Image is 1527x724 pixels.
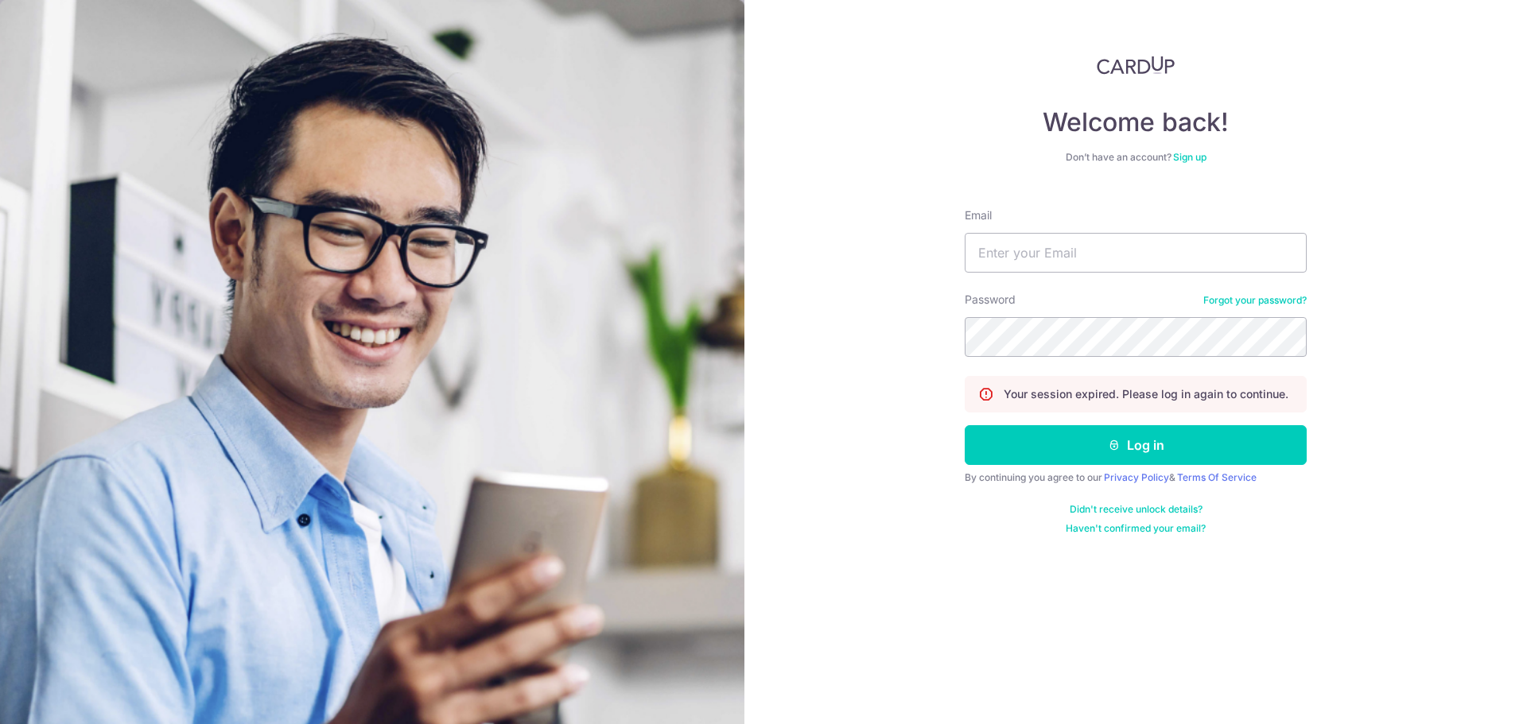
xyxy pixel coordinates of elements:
a: Sign up [1173,151,1206,163]
a: Didn't receive unlock details? [1070,503,1203,516]
p: Your session expired. Please log in again to continue. [1004,386,1288,402]
a: Terms Of Service [1177,471,1257,483]
label: Password [965,292,1016,308]
a: Haven't confirmed your email? [1066,522,1206,535]
button: Log in [965,425,1307,465]
label: Email [965,207,992,223]
div: By continuing you agree to our & [965,471,1307,484]
img: CardUp Logo [1097,56,1175,75]
a: Forgot your password? [1203,294,1307,307]
div: Don’t have an account? [965,151,1307,164]
a: Privacy Policy [1104,471,1169,483]
h4: Welcome back! [965,106,1307,138]
input: Enter your Email [965,233,1307,273]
